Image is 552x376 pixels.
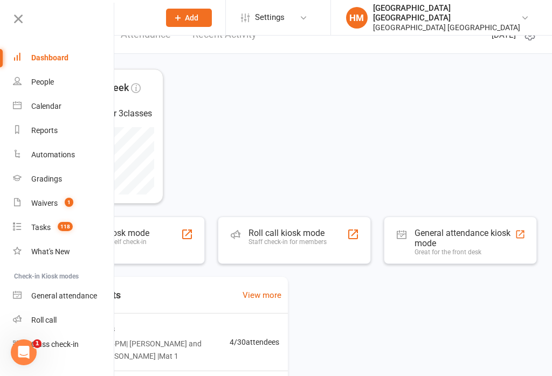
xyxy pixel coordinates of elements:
a: View more [243,289,281,302]
a: Automations [13,143,115,167]
a: Class kiosk mode [13,332,115,357]
span: 1 [33,339,42,348]
div: Gradings [31,175,62,183]
div: Class kiosk mode [82,228,149,238]
div: Roll call kiosk mode [249,228,327,238]
a: People [13,70,115,94]
div: General attendance kiosk mode [415,228,515,248]
div: Calendar [31,102,61,110]
a: Waivers 1 [13,191,115,215]
iframe: Intercom live chat [11,339,37,365]
a: What's New [13,240,115,264]
span: 11:30AM - 12:15PM | [PERSON_NAME] and [US_STATE][PERSON_NAME] | Mat 1 [60,338,230,362]
a: Gradings [13,167,115,191]
a: Roll call [13,308,115,332]
a: Reports [13,119,115,143]
div: Great for the front desk [415,248,515,256]
div: Waivers [31,199,58,207]
div: Staff check-in for members [249,238,327,246]
a: Tasks 118 [13,215,115,240]
span: Wise Warriors [60,322,230,336]
span: 118 [58,222,73,231]
div: Roll call [31,316,57,324]
div: Members self check-in [82,238,149,246]
a: General attendance kiosk mode [13,284,115,308]
a: Calendar [13,94,115,119]
button: Add [166,9,212,27]
span: Add [185,13,198,22]
div: Tasks [31,223,51,232]
div: HM [346,7,368,29]
span: Settings [255,5,285,30]
div: Reports [31,126,58,135]
div: Dashboard [31,53,68,62]
div: What's New [31,247,70,256]
span: 4 / 30 attendees [230,336,279,348]
div: [GEOGRAPHIC_DATA] [GEOGRAPHIC_DATA] [373,23,521,32]
div: Class check-in [31,340,79,349]
span: 1 [65,198,73,207]
div: General attendance [31,291,97,300]
a: Dashboard [13,46,115,70]
div: Automations [31,150,75,159]
div: [GEOGRAPHIC_DATA] [GEOGRAPHIC_DATA] [373,3,521,23]
div: People [31,78,54,86]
